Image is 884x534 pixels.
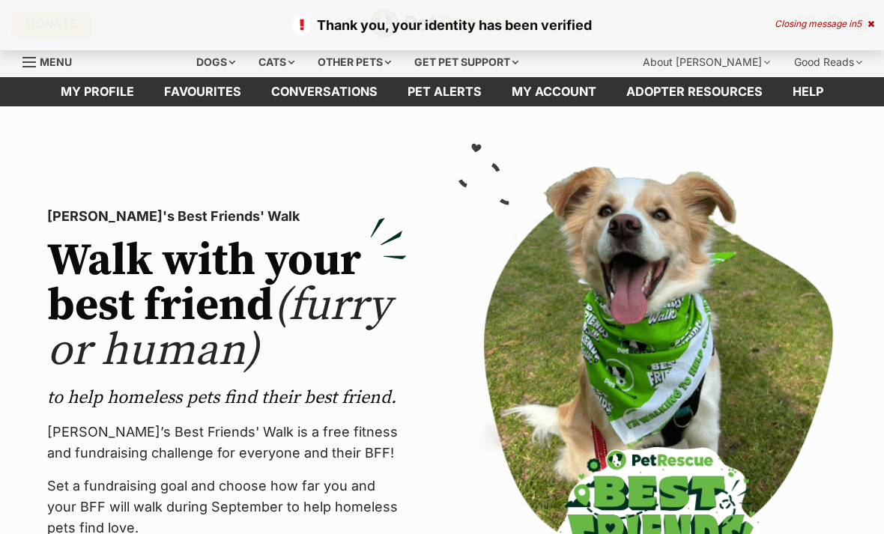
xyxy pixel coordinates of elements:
[149,77,256,106] a: Favourites
[22,47,82,74] a: Menu
[47,422,407,464] p: [PERSON_NAME]’s Best Friends' Walk is a free fitness and fundraising challenge for everyone and t...
[46,77,149,106] a: My profile
[404,47,529,77] div: Get pet support
[497,77,611,106] a: My account
[47,206,407,227] p: [PERSON_NAME]'s Best Friends' Walk
[632,47,781,77] div: About [PERSON_NAME]
[186,47,246,77] div: Dogs
[47,386,407,410] p: to help homeless pets find their best friend.
[40,55,72,68] span: Menu
[47,278,391,379] span: (furry or human)
[778,77,838,106] a: Help
[47,239,407,374] h2: Walk with your best friend
[248,47,305,77] div: Cats
[784,47,873,77] div: Good Reads
[256,77,393,106] a: conversations
[611,77,778,106] a: Adopter resources
[307,47,402,77] div: Other pets
[393,77,497,106] a: Pet alerts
